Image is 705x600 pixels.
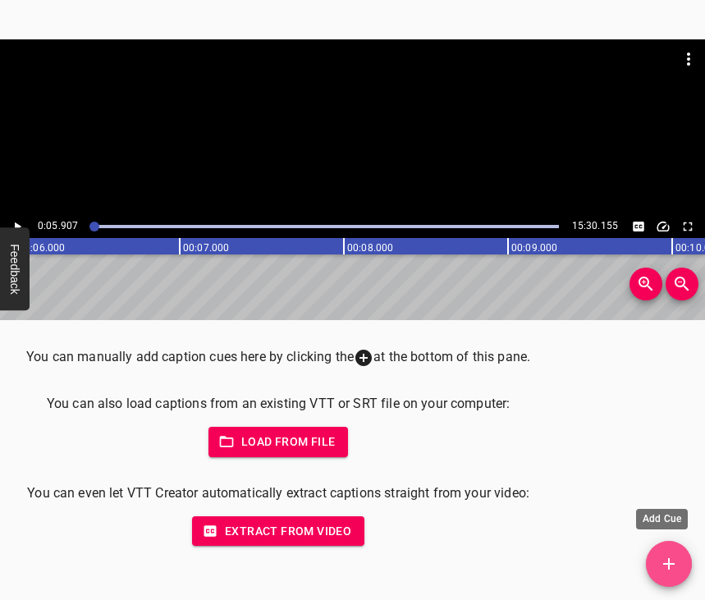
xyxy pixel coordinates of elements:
button: Zoom In [629,268,662,300]
button: Toggle captions [628,216,649,237]
div: Play progress [91,225,558,228]
p: You can even let VTT Creator automatically extract captions straight from your video: [26,483,530,503]
button: Extract from video [192,516,364,547]
button: Toggle fullscreen [677,216,698,237]
button: Load from file [208,427,349,457]
span: 0:05.907 [38,220,78,231]
div: Playback Speed [652,216,674,237]
button: Play/Pause [7,216,28,237]
text: 00:07.000 [183,242,229,254]
p: You can manually add caption cues here by clicking the at the bottom of this pane. [26,347,530,368]
text: 00:09.000 [511,242,557,254]
button: Change Playback Speed [652,216,674,237]
text: 00:06.000 [19,242,65,254]
span: Extract from video [205,521,351,542]
text: 00:08.000 [347,242,393,254]
button: Add Cue [646,541,692,587]
span: Load from file [222,432,336,452]
span: 15:30.155 [572,220,618,231]
p: You can also load captions from an existing VTT or SRT file on your computer: [26,394,530,414]
button: Zoom Out [666,268,698,300]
